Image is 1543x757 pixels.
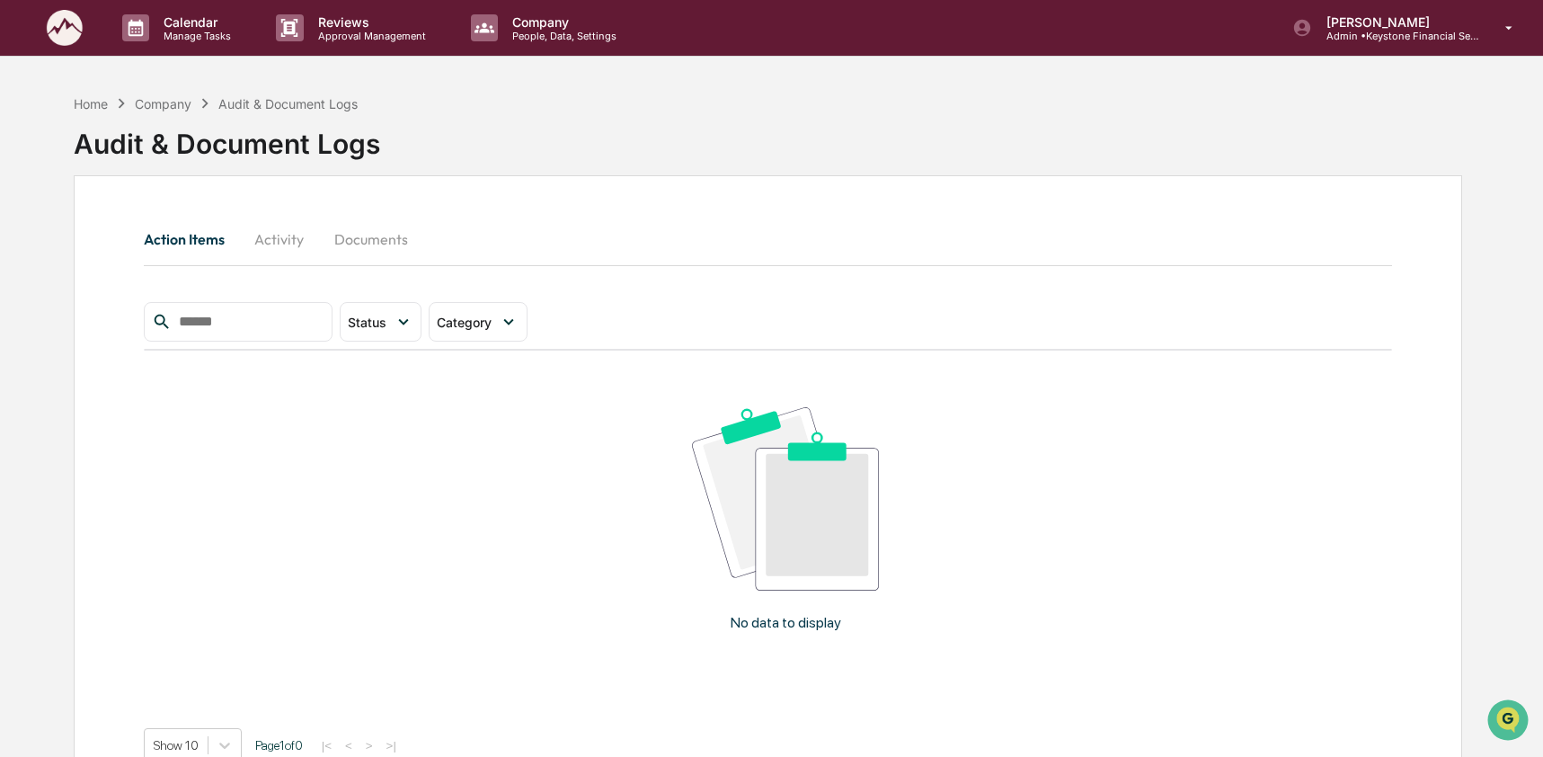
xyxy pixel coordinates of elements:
[348,315,386,330] span: Status
[1312,30,1479,42] p: Admin • Keystone Financial Services
[11,219,123,252] a: 🖐️Preclearance
[381,738,402,753] button: >|
[437,315,492,330] span: Category
[36,227,116,245] span: Preclearance
[18,228,32,243] div: 🖐️
[61,138,295,156] div: Start new chat
[731,614,841,631] p: No data to display
[304,30,435,42] p: Approval Management
[320,218,422,261] button: Documents
[692,407,879,590] img: No data
[340,738,358,753] button: <
[144,218,239,261] button: Action Items
[43,7,86,49] img: logo
[498,30,625,42] p: People, Data, Settings
[11,254,120,286] a: 🔎Data Lookup
[127,304,217,318] a: Powered byPylon
[1485,698,1534,746] iframe: Open customer support
[179,305,217,318] span: Pylon
[144,218,1392,261] div: secondary tabs example
[74,96,108,111] div: Home
[1312,14,1479,30] p: [PERSON_NAME]
[18,138,50,170] img: 1746055101610-c473b297-6a78-478c-a979-82029cc54cd1
[255,738,303,753] span: Page 1 of 0
[149,14,240,30] p: Calendar
[239,218,320,261] button: Activity
[18,263,32,277] div: 🔎
[498,14,625,30] p: Company
[304,14,435,30] p: Reviews
[316,738,337,753] button: |<
[61,156,227,170] div: We're available if you need us!
[74,113,380,160] div: Audit & Document Logs
[123,219,230,252] a: 🗄️Attestations
[135,96,191,111] div: Company
[360,738,378,753] button: >
[130,228,145,243] div: 🗄️
[18,38,327,67] p: How can we help?
[36,261,113,279] span: Data Lookup
[148,227,223,245] span: Attestations
[218,96,358,111] div: Audit & Document Logs
[306,143,327,165] button: Start new chat
[149,30,240,42] p: Manage Tasks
